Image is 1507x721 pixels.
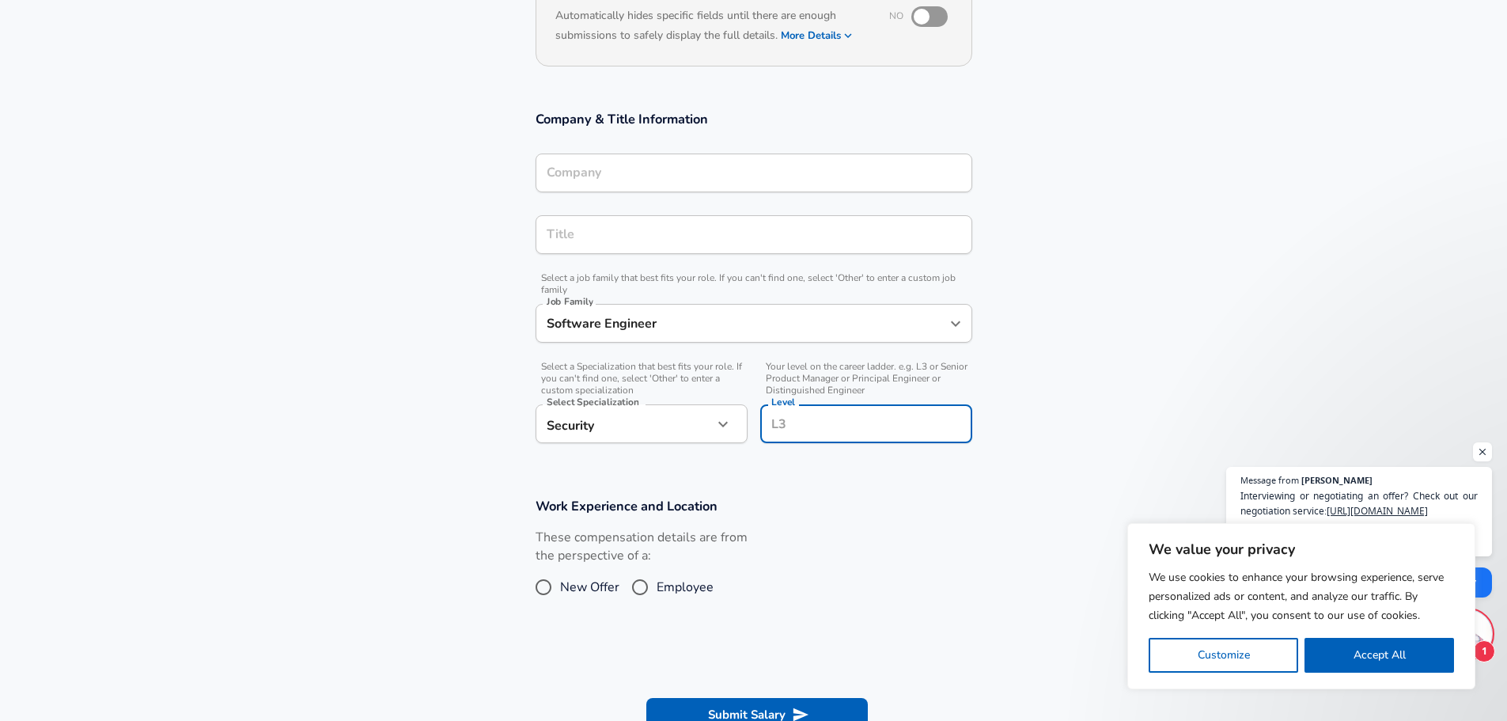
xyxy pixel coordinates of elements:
[767,412,965,436] input: L3
[1304,638,1454,673] button: Accept All
[889,9,903,22] span: No
[536,404,713,443] div: Security
[1240,476,1299,484] span: Message from
[560,578,619,597] span: New Offer
[547,397,638,407] label: Select Specialization
[543,222,965,247] input: Software Engineer
[1301,476,1373,484] span: [PERSON_NAME]
[536,497,972,515] h3: Work Experience and Location
[547,297,593,306] label: Job Family
[536,272,972,296] span: Select a job family that best fits your role. If you can't find one, select 'Other' to enter a cu...
[1149,638,1298,673] button: Customize
[536,110,972,128] h3: Company & Title Information
[1149,540,1454,559] p: We value your privacy
[543,311,941,336] input: Software Engineer
[945,313,967,335] button: Open
[1240,488,1478,548] span: Interviewing or negotiating an offer? Check out our negotiation service: Increase in your offer g...
[555,7,868,47] h6: Automatically hides specific fields until there are enough submissions to safely display the full...
[536,529,748,565] label: These compensation details are from the perspective of a:
[781,25,854,47] button: More Details
[1127,523,1475,689] div: We value your privacy
[1149,568,1454,625] p: We use cookies to enhance your browsing experience, serve personalized ads or content, and analyz...
[543,161,965,185] input: Google
[536,361,748,397] span: Select a Specialization that best fits your role. If you can't find one, select 'Other' to enter ...
[1445,610,1492,658] div: Open chat
[771,397,795,407] label: Level
[657,578,714,597] span: Employee
[760,361,972,397] span: Your level on the career ladder. e.g. L3 or Senior Product Manager or Principal Engineer or Disti...
[1473,640,1495,662] span: 1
